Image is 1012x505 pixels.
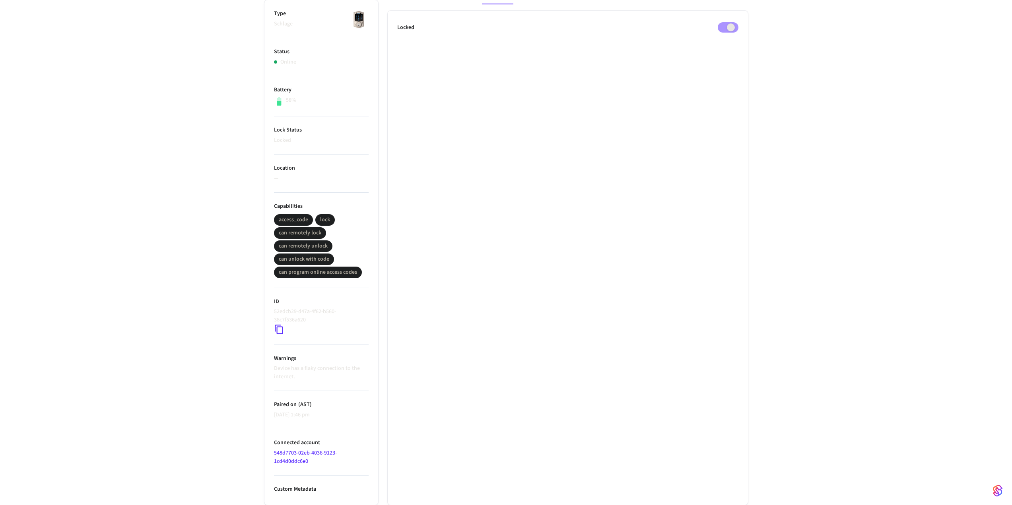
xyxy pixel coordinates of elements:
p: Paired on [274,401,369,409]
div: lock [320,216,330,224]
p: Capabilities [274,202,369,211]
p: Warnings [274,354,369,363]
p: ID [274,298,369,306]
div: can remotely unlock [279,242,328,250]
p: 52edcb29-d47a-4f62-b560-38c7f536a620 [274,308,365,324]
div: can program online access codes [279,268,357,277]
p: Online [280,58,296,66]
p: Schlage [274,20,369,28]
span: ( AST ) [297,401,312,408]
p: Type [274,10,369,18]
p: Device has a flaky connection to the internet. [274,364,369,381]
div: can remotely lock [279,229,321,237]
p: Locked [397,23,414,32]
a: 548d7703-02eb-4036-9123-1cd4d0ddc6e0 [274,449,337,465]
p: [DATE] 1:46 pm [274,411,369,419]
img: SeamLogoGradient.69752ec5.svg [993,484,1002,497]
p: Battery [274,86,369,94]
p: Connected account [274,439,369,447]
p: — [274,174,369,183]
p: Status [274,48,369,56]
div: access_code [279,216,308,224]
img: Schlage Sense Smart Deadbolt with Camelot Trim, Front [349,10,369,29]
p: Lock Status [274,126,369,134]
div: can unlock with code [279,255,329,263]
p: Custom Metadata [274,485,369,493]
p: Locked [274,136,369,145]
p: 58% [286,96,296,104]
p: Location [274,164,369,172]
